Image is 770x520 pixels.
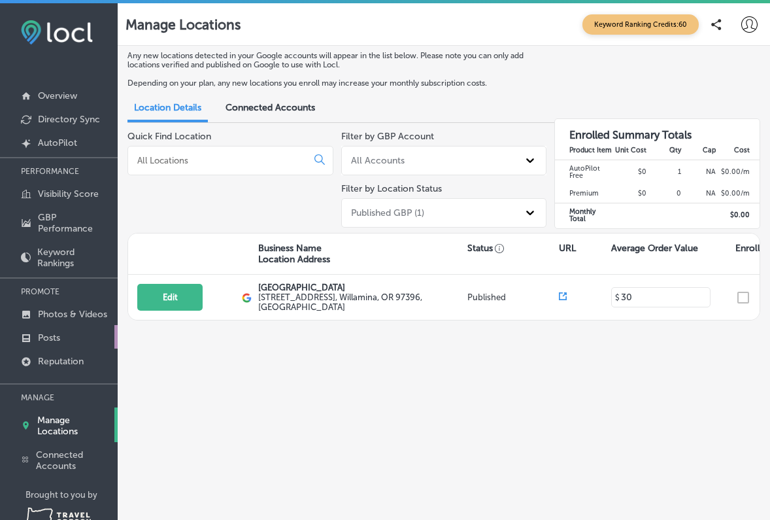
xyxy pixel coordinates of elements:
div: All Accounts [351,155,405,166]
td: NA [682,160,716,184]
p: Reputation [38,356,84,367]
p: [GEOGRAPHIC_DATA] [258,283,464,292]
td: $ 0.00 /m [716,160,760,184]
th: Cap [682,141,716,160]
div: Published GBP (1) [351,207,424,218]
img: logo [242,293,252,303]
td: $0 [612,184,647,203]
td: Monthly Total [555,203,612,228]
label: [STREET_ADDRESS] , Willamina, OR 97396, [GEOGRAPHIC_DATA] [258,292,464,312]
td: $ 0.00 [716,203,760,228]
p: GBP Performance [38,212,111,234]
th: Unit Cost [612,141,647,160]
td: AutoPilot Free [555,160,612,184]
p: Status [467,243,559,254]
td: NA [682,184,716,203]
p: URL [559,243,576,254]
p: Average Order Value [611,243,698,254]
label: Filter by Location Status [341,183,442,194]
h3: Enrolled Summary Totals [555,119,760,141]
p: Any new locations detected in your Google accounts will appear in the list below. Please note you... [127,51,539,69]
p: Connected Accounts [36,449,111,472]
strong: Product Item [569,146,612,154]
span: Keyword Ranking Credits: 60 [582,14,699,35]
p: Depending on your plan, any new locations you enroll may increase your monthly subscription costs. [127,78,539,88]
th: Qty [647,141,682,160]
label: Filter by GBP Account [341,131,434,142]
p: Photos & Videos [38,309,107,320]
p: Manage Locations [37,415,109,437]
input: All Locations [136,154,304,166]
p: $ [615,293,620,302]
th: Cost [716,141,760,160]
td: $0 [612,160,647,184]
p: Visibility Score [38,188,99,199]
p: Keyword Rankings [37,247,111,269]
p: Overview [38,90,77,101]
label: Quick Find Location [127,131,211,142]
p: AutoPilot [38,137,77,148]
p: Business Name Location Address [258,243,330,265]
p: Manage Locations [126,16,241,33]
td: 0 [647,184,682,203]
p: Published [467,292,559,302]
span: Location Details [134,102,201,113]
p: Directory Sync [38,114,100,125]
p: Brought to you by [25,490,118,500]
span: Connected Accounts [226,102,315,113]
td: 1 [647,160,682,184]
button: Edit [137,284,203,311]
td: $ 0.00 /m [716,184,760,203]
img: fda3e92497d09a02dc62c9cd864e3231.png [21,20,93,44]
p: Posts [38,332,60,343]
td: Premium [555,184,612,203]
